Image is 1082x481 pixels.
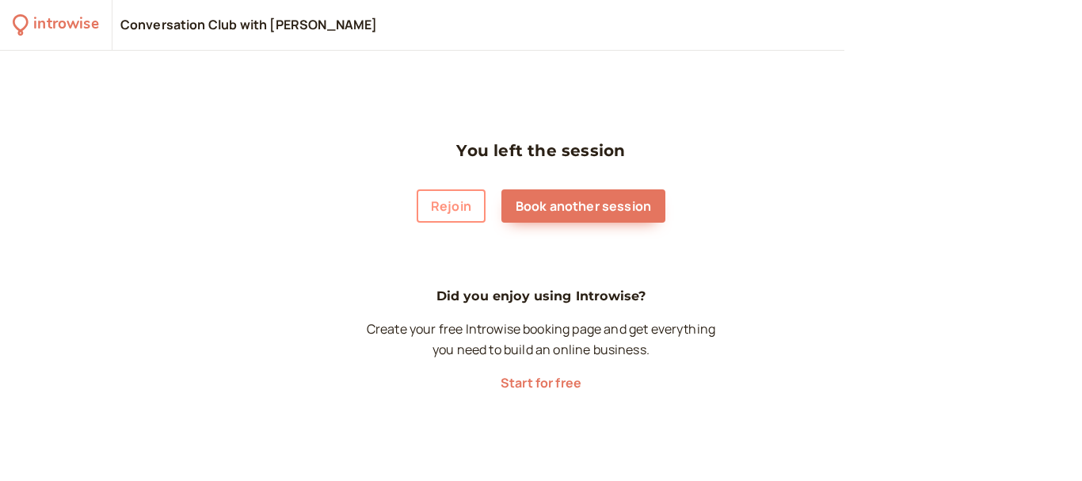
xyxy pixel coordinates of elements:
[501,374,581,391] a: Start for free
[363,286,719,307] h4: Did you enjoy using Introwise?
[33,13,98,37] div: introwise
[363,319,719,361] p: Create your free Introwise booking page and get everything you need to build an online business.
[417,189,486,223] button: Rejoin
[501,189,665,223] a: Book another session
[120,17,378,34] div: Conversation Club with [PERSON_NAME]
[417,138,665,163] h3: You left the session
